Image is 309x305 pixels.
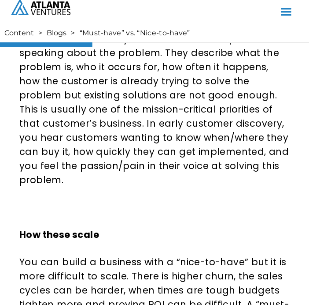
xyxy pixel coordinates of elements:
a: Blogs [47,29,66,38]
strong: How these scale [19,228,99,241]
div: > [38,29,42,38]
div: “Must-have” vs. “Nice-to-have” [80,29,190,38]
div: > [71,29,75,38]
a: Content [4,29,34,38]
p: A “must-have” usually starts with the entrepreneur speaking about the problem. They describe what... [19,32,290,187]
